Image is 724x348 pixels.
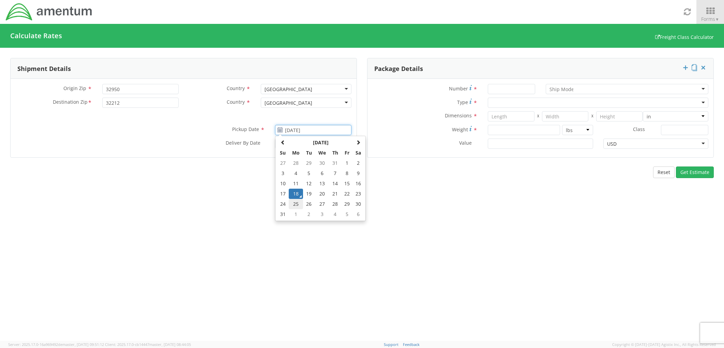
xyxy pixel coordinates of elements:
[701,16,719,22] span: Forms
[10,32,62,40] h4: Calculate Rates
[329,209,341,219] td: 4
[226,140,260,147] span: Deliver By Date
[63,85,86,91] span: Origin Zip
[62,342,104,347] span: master, [DATE] 09:51:12
[353,158,364,168] td: 2
[265,100,312,106] div: [GEOGRAPHIC_DATA]
[715,16,719,22] span: ▼
[17,58,71,79] h3: Shipment Details
[588,111,596,121] span: X
[384,342,398,347] a: Support
[488,111,534,121] input: Length
[353,168,364,178] td: 9
[303,199,315,209] td: 26
[596,111,643,121] input: Height
[5,2,93,21] img: dyn-intl-logo-049831509241104b2a82.png
[612,342,716,347] span: Copyright © [DATE]-[DATE] Agistix Inc., All Rights Reserved
[289,189,303,199] td: 18
[607,141,617,147] div: USD
[549,86,574,93] input: Ship Mode
[289,209,303,219] td: 1
[303,209,315,219] td: 2
[277,168,289,178] td: 3
[53,99,88,106] span: Destination Zip
[457,99,468,105] span: Type
[315,178,329,189] td: 13
[329,178,341,189] td: 14
[353,209,364,219] td: 6
[341,178,353,189] td: 15
[303,189,315,199] td: 19
[356,140,361,145] span: Next Month
[281,140,285,145] span: Previous Month
[149,342,191,347] span: master, [DATE] 08:44:05
[542,111,588,121] input: Width
[315,199,329,209] td: 27
[277,209,289,219] td: 31
[303,168,315,178] td: 5
[329,148,341,158] th: Th
[341,199,353,209] td: 29
[303,158,315,168] td: 29
[315,168,329,178] td: 6
[277,189,289,199] td: 17
[341,189,353,199] td: 22
[329,158,341,168] td: 31
[341,209,353,219] td: 5
[329,168,341,178] td: 7
[353,189,364,199] td: 23
[277,158,289,168] td: 27
[403,342,420,347] a: Feedback
[653,166,675,178] button: Reset
[289,178,303,189] td: 11
[329,199,341,209] td: 28
[277,148,289,158] th: Su
[105,342,191,347] span: Client: 2025.17.0-cb14447
[353,178,364,189] td: 16
[232,126,259,132] span: Pickup Date
[329,189,341,199] td: 21
[315,189,329,199] td: 20
[449,85,468,92] span: Number
[459,140,472,146] span: Value
[655,34,714,40] a: Freight Class Calculator
[374,58,423,79] h3: Package Details
[452,126,468,133] span: Weight
[676,166,714,178] button: Get Estimate
[534,111,542,121] span: X
[315,148,329,158] th: We
[277,178,289,189] td: 10
[303,148,315,158] th: Tu
[341,148,353,158] th: Fr
[341,168,353,178] td: 8
[353,199,364,209] td: 30
[341,158,353,168] td: 1
[303,178,315,189] td: 12
[289,158,303,168] td: 28
[8,342,104,347] span: Server: 2025.17.0-16a969492de
[277,199,289,209] td: 24
[227,99,245,105] span: Country
[445,112,472,119] span: Dimensions
[227,85,245,91] span: Country
[265,86,312,93] div: [GEOGRAPHIC_DATA]
[315,209,329,219] td: 3
[289,137,352,148] th: Select Month
[353,148,364,158] th: Sa
[289,168,303,178] td: 4
[315,158,329,168] td: 30
[633,126,645,132] span: Class
[289,199,303,209] td: 25
[289,148,303,158] th: Mo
